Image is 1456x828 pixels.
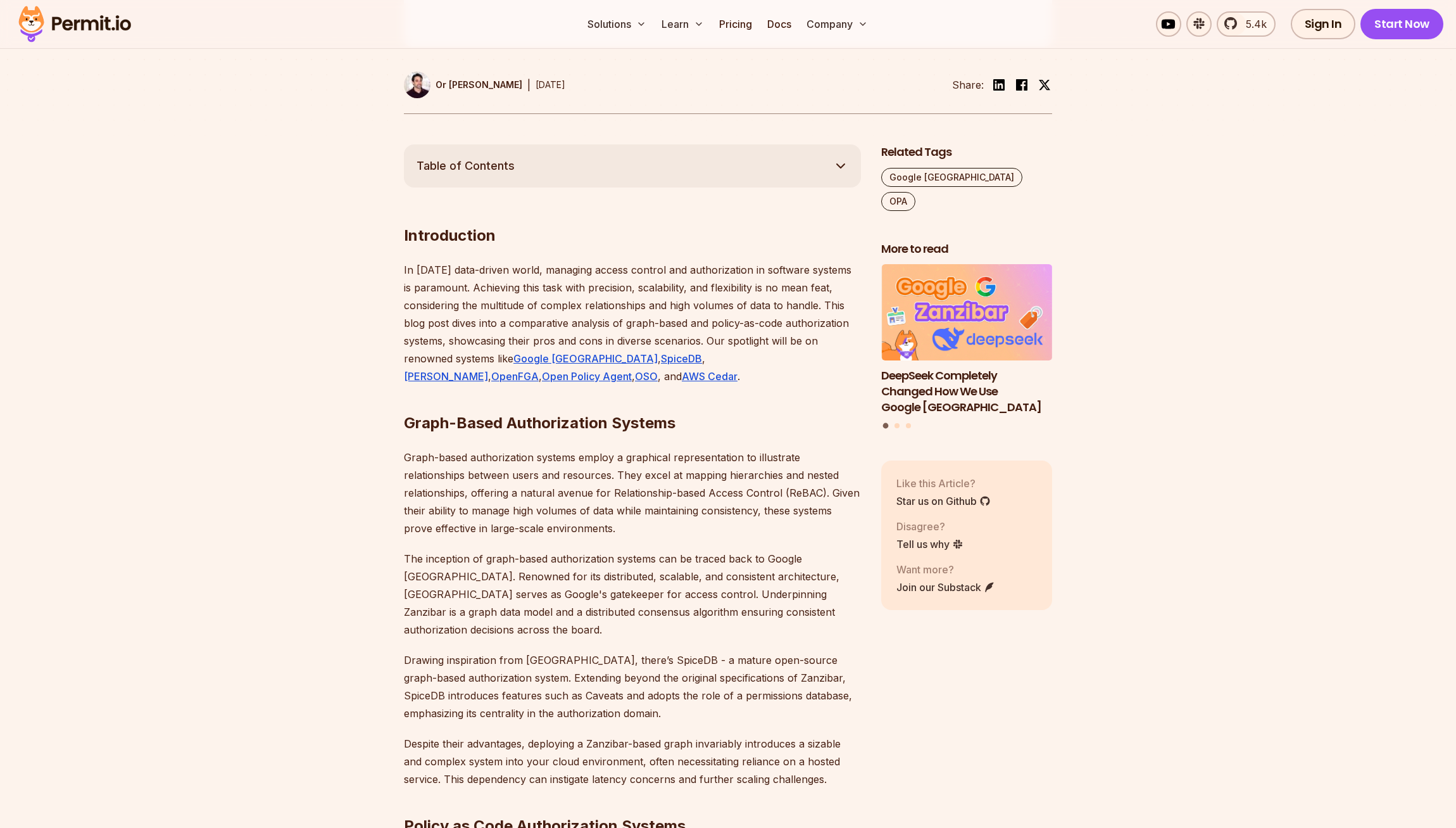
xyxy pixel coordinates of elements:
[404,449,861,537] p: Graph-based authorization systems employ a graphical representation to illustrate relationships b...
[404,370,488,383] a: [PERSON_NAME]
[661,352,702,365] a: SpiceDB
[896,476,991,491] p: Like this Article?
[656,11,709,37] button: Learn
[881,168,1022,187] a: Google [GEOGRAPHIC_DATA]
[13,3,137,46] img: Permit logo
[404,550,861,639] p: The inception of graph-based authorization systems can be traced back to Google [GEOGRAPHIC_DATA]...
[513,352,658,365] a: Google [GEOGRAPHIC_DATA]
[635,370,658,383] a: OSO
[404,144,861,188] button: Table of Contents
[1038,79,1051,91] img: twitter
[417,157,515,175] span: Table of Contents
[536,79,565,90] time: [DATE]
[991,77,1007,92] img: linkedin
[404,651,861,722] p: Drawing inspiration from [GEOGRAPHIC_DATA], there’s SpiceDB - a mature open-source graph-based au...
[1360,9,1443,39] a: Start Now
[906,423,911,428] button: Go to slide 3
[404,72,522,98] a: Or [PERSON_NAME]
[881,192,915,211] a: OPA
[896,562,995,577] p: Want more?
[881,264,1052,430] div: Posts
[896,537,963,552] a: Tell us why
[1291,9,1356,39] a: Sign In
[682,370,737,383] a: AWS Cedar
[896,494,991,509] a: Star us on Github
[404,72,430,98] img: Or Weis
[527,77,530,92] div: |
[404,362,861,433] h2: Graph-Based Authorization Systems
[762,11,796,37] a: Docs
[896,580,995,595] a: Join our Substack
[436,79,522,91] p: Or [PERSON_NAME]
[881,264,1052,415] li: 1 of 3
[881,264,1052,360] img: DeepSeek Completely Changed How We Use Google Zanzibar
[881,368,1052,415] h3: DeepSeek Completely Changed How We Use Google [GEOGRAPHIC_DATA]
[896,519,963,534] p: Disagree?
[404,175,861,246] h2: Introduction
[881,241,1052,257] h2: More to read
[894,423,900,428] button: Go to slide 2
[582,11,651,37] button: Solutions
[881,264,1052,415] a: DeepSeek Completely Changed How We Use Google ZanzibarDeepSeek Completely Changed How We Use Goog...
[952,77,984,92] li: Share:
[491,370,539,383] a: OpenFGA
[714,11,757,37] a: Pricing
[1014,77,1029,92] img: facebook
[404,735,861,788] p: Despite their advantages, deploying a Zanzibar-based graph invariably introduces a sizable and co...
[881,144,1052,160] h2: Related Tags
[883,423,889,429] button: Go to slide 1
[404,261,861,385] p: In [DATE] data-driven world, managing access control and authorization in software systems is par...
[801,11,873,37] button: Company
[1217,11,1276,37] a: 5.4k
[1238,16,1267,32] span: 5.4k
[542,370,632,383] a: Open Policy Agent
